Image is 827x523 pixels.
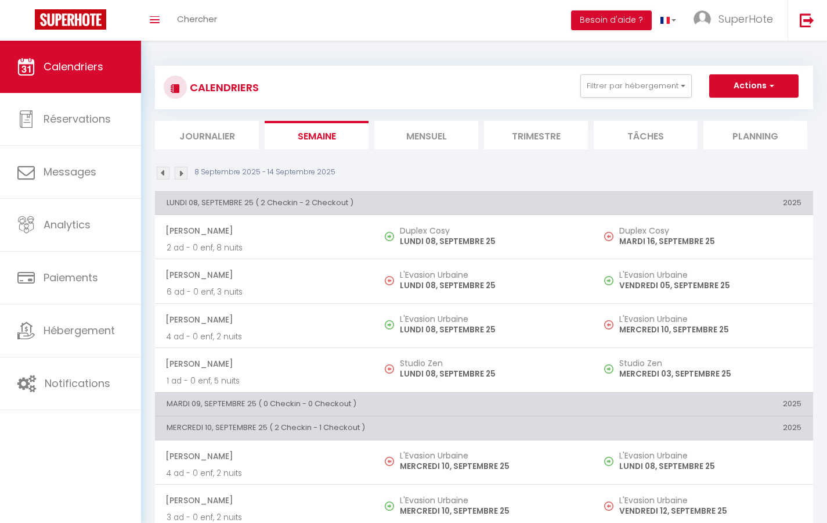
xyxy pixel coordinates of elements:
h5: L'Evasion Urbaine [619,451,801,460]
li: Planning [703,121,807,149]
span: Hébergement [44,323,115,338]
li: Mensuel [374,121,478,149]
li: Trimestre [484,121,588,149]
p: LUNDI 08, SEPTEMBRE 25 [619,460,801,472]
p: MERCREDI 10, SEPTEMBRE 25 [400,505,582,517]
h5: L'Evasion Urbaine [619,496,801,505]
h5: Duplex Cosy [619,226,801,235]
h5: L'Evasion Urbaine [400,270,582,280]
img: NO IMAGE [385,276,394,285]
button: Besoin d'aide ? [571,10,652,30]
span: Messages [44,164,96,179]
button: Filtrer par hébergement [580,74,692,98]
img: NO IMAGE [385,457,394,466]
p: MERCREDI 03, SEPTEMBRE 25 [619,368,801,380]
p: 1 ad - 0 enf, 5 nuits [167,375,363,387]
li: Semaine [265,121,369,149]
span: Calendriers [44,59,103,74]
img: Super Booking [35,9,106,30]
p: 6 ad - 0 enf, 3 nuits [167,286,363,298]
p: 4 ad - 0 enf, 2 nuits [167,331,363,343]
h5: Studio Zen [400,359,582,368]
img: NO IMAGE [604,501,613,511]
button: Actions [709,74,799,98]
span: Chercher [177,13,217,25]
th: 2025 [594,392,813,415]
th: MERCREDI 10, SEPTEMBRE 25 ( 2 Checkin - 1 Checkout ) [155,417,594,440]
h5: L'Evasion Urbaine [400,496,582,505]
h5: Duplex Cosy [400,226,582,235]
h5: L'Evasion Urbaine [400,314,582,324]
img: NO IMAGE [604,320,613,329]
li: Journalier [155,121,259,149]
p: 4 ad - 0 enf, 2 nuits [167,467,363,479]
span: Paiements [44,270,98,285]
h5: L'Evasion Urbaine [619,314,801,324]
span: [PERSON_NAME] [165,353,363,375]
span: [PERSON_NAME] [165,489,363,511]
span: Analytics [44,217,91,232]
span: SuperHote [718,12,773,26]
img: NO IMAGE [604,276,613,285]
button: Ouvrir le widget de chat LiveChat [9,5,44,40]
p: LUNDI 08, SEPTEMBRE 25 [400,368,582,380]
p: MERCREDI 10, SEPTEMBRE 25 [400,460,582,472]
th: LUNDI 08, SEPTEMBRE 25 ( 2 Checkin - 2 Checkout ) [155,191,594,214]
span: [PERSON_NAME] [165,309,363,331]
p: VENDREDI 12, SEPTEMBRE 25 [619,505,801,517]
p: VENDREDI 05, SEPTEMBRE 25 [619,280,801,292]
span: [PERSON_NAME] [165,220,363,242]
h3: CALENDRIERS [187,74,259,101]
h5: L'Evasion Urbaine [619,270,801,280]
img: NO IMAGE [604,364,613,374]
span: [PERSON_NAME] [165,445,363,467]
p: LUNDI 08, SEPTEMBRE 25 [400,280,582,292]
h5: L'Evasion Urbaine [400,451,582,460]
p: 2 ad - 0 enf, 8 nuits [167,242,363,254]
span: [PERSON_NAME] [165,264,363,286]
span: Réservations [44,112,111,126]
img: logout [800,13,814,27]
p: LUNDI 08, SEPTEMBRE 25 [400,324,582,336]
img: NO IMAGE [604,232,613,241]
h5: Studio Zen [619,359,801,368]
li: Tâches [594,121,698,149]
img: NO IMAGE [385,364,394,374]
th: 2025 [594,417,813,440]
p: MARDI 16, SEPTEMBRE 25 [619,235,801,248]
span: Notifications [45,376,110,391]
p: MERCREDI 10, SEPTEMBRE 25 [619,324,801,336]
th: MARDI 09, SEPTEMBRE 25 ( 0 Checkin - 0 Checkout ) [155,392,594,415]
th: 2025 [594,191,813,214]
p: LUNDI 08, SEPTEMBRE 25 [400,235,582,248]
img: NO IMAGE [604,457,613,466]
p: 8 Septembre 2025 - 14 Septembre 2025 [194,167,335,178]
img: ... [694,10,711,28]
